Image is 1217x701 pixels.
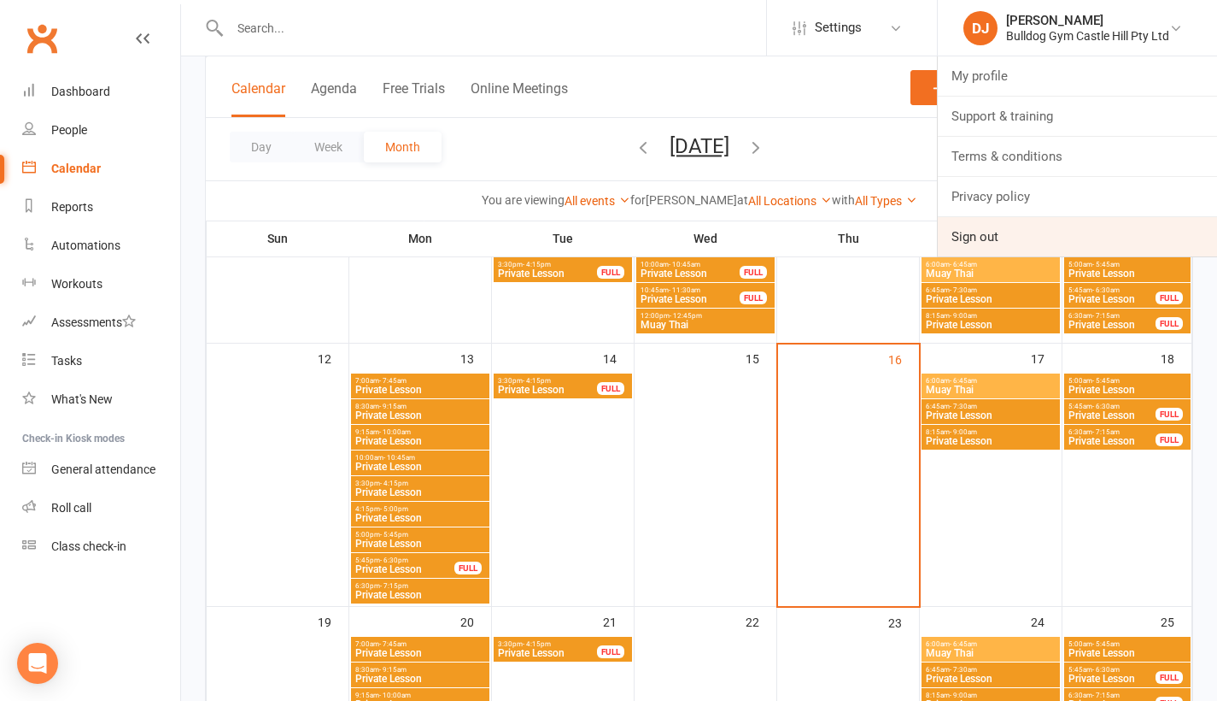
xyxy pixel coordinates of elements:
[482,193,565,207] strong: You are viewing
[1068,403,1156,410] span: 5:45am
[354,564,455,574] span: Private Lesson
[51,354,82,368] div: Tasks
[1092,261,1120,268] span: - 5:45am
[1068,286,1156,294] span: 5:45am
[1092,692,1120,699] span: - 7:15am
[1092,403,1120,410] span: - 6:30am
[1161,344,1191,372] div: 18
[1156,317,1183,330] div: FULL
[497,648,598,658] span: Private Lesson
[17,643,58,684] div: Open Intercom Messenger
[354,410,486,421] span: Private Lesson
[925,377,1056,385] span: 6:00am
[910,70,1040,105] button: Class / Event
[603,344,634,372] div: 14
[1068,294,1156,304] span: Private Lesson
[748,194,832,208] a: All Locations
[523,377,551,385] span: - 4:15pm
[963,11,998,45] div: DJ
[938,177,1217,216] a: Privacy policy
[354,539,486,549] span: Private Lesson
[855,194,917,208] a: All Types
[379,403,407,410] span: - 9:15am
[454,562,482,574] div: FULL
[22,150,180,188] a: Calendar
[460,344,491,372] div: 13
[950,312,977,320] span: - 9:00am
[640,268,740,279] span: Private Lesson
[938,97,1217,136] a: Support & training
[349,221,492,256] th: Mon
[925,640,1056,648] span: 6:00am
[497,268,598,279] span: Private Lesson
[225,16,766,40] input: Search...
[51,85,110,98] div: Dashboard
[354,403,486,410] span: 8:30am
[364,132,442,162] button: Month
[1068,268,1187,279] span: Private Lesson
[640,294,740,304] span: Private Lesson
[354,531,486,539] span: 5:00pm
[1156,292,1183,304] div: FULL
[1068,320,1156,330] span: Private Lesson
[950,377,977,385] span: - 6:45am
[22,489,180,527] a: Roll call
[383,80,445,117] button: Free Trials
[379,666,407,674] span: - 9:15am
[380,505,408,513] span: - 5:00pm
[380,480,408,487] span: - 4:15pm
[497,377,598,385] span: 3:30pm
[950,640,977,648] span: - 6:45am
[354,487,486,498] span: Private Lesson
[925,268,1056,279] span: Muay Thai
[635,221,777,256] th: Wed
[311,80,357,117] button: Agenda
[1161,607,1191,635] div: 25
[950,286,977,294] span: - 7:30am
[354,513,486,523] span: Private Lesson
[1006,13,1169,28] div: [PERSON_NAME]
[51,392,113,406] div: What's New
[630,193,646,207] strong: for
[925,692,1056,699] span: 8:15am
[938,137,1217,176] a: Terms & conditions
[640,320,771,330] span: Muay Thai
[1092,666,1120,674] span: - 6:30am
[737,193,748,207] strong: at
[565,194,630,208] a: All events
[354,385,486,395] span: Private Lesson
[740,292,767,304] div: FULL
[523,640,551,648] span: - 4:15pm
[354,505,486,513] span: 4:15pm
[380,557,408,564] span: - 6:30pm
[1068,312,1156,320] span: 6:30am
[925,294,1056,304] span: Private Lesson
[380,582,408,590] span: - 7:15pm
[925,320,1056,330] span: Private Lesson
[293,132,364,162] button: Week
[51,539,126,553] div: Class check-in
[51,277,102,291] div: Workouts
[354,590,486,600] span: Private Lesson
[51,239,120,252] div: Automations
[354,436,486,446] span: Private Lesson
[1068,674,1156,684] span: Private Lesson
[51,123,87,137] div: People
[925,286,1056,294] span: 6:45am
[925,403,1056,410] span: 6:45am
[231,80,285,117] button: Calendar
[670,312,702,320] span: - 12:45pm
[22,451,180,489] a: General attendance kiosk mode
[925,410,1056,421] span: Private Lesson
[925,428,1056,436] span: 8:15am
[1031,607,1062,635] div: 24
[925,261,1056,268] span: 6:00am
[51,200,93,214] div: Reports
[1068,692,1156,699] span: 6:30am
[354,462,486,472] span: Private Lesson
[207,221,349,256] th: Sun
[51,501,91,515] div: Roll call
[670,134,729,158] button: [DATE]
[740,266,767,279] div: FULL
[523,261,551,268] span: - 4:15pm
